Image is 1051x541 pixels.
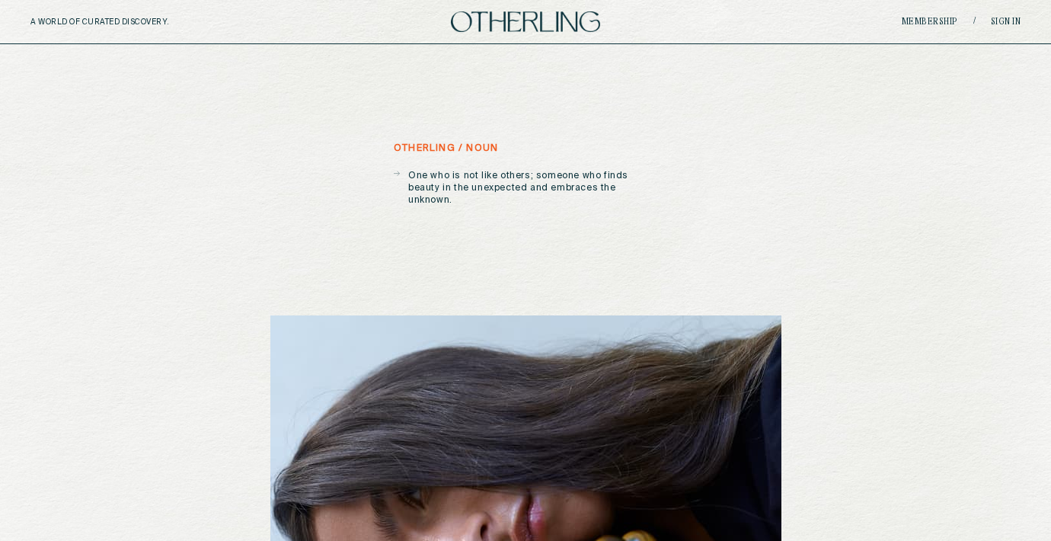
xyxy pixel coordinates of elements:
img: logo [451,11,600,32]
a: Membership [902,18,958,27]
a: Sign in [991,18,1021,27]
h5: A WORLD OF CURATED DISCOVERY. [30,18,235,27]
span: / [973,16,976,27]
p: One who is not like others; someone who finds beauty in the unexpected and embraces the unknown. [408,170,657,206]
h5: otherling / noun [394,143,498,154]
